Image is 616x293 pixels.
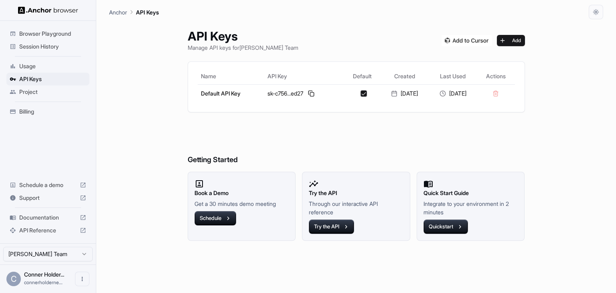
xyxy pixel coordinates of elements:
[109,8,159,16] nav: breadcrumb
[198,84,265,102] td: Default API Key
[18,6,78,14] img: Anchor Logo
[344,68,381,84] th: Default
[19,194,77,202] span: Support
[264,68,344,84] th: API Key
[306,89,316,98] button: Copy API key
[384,90,426,98] div: [DATE]
[6,60,89,73] div: Usage
[19,30,86,38] span: Browser Playground
[24,279,63,285] span: connerholderness@gmail.com
[309,199,403,216] p: Through our interactive API reference
[6,224,89,237] div: API Reference
[6,105,89,118] div: Billing
[19,62,86,70] span: Usage
[6,85,89,98] div: Project
[75,272,89,286] button: Open menu
[188,29,298,43] h1: API Keys
[477,68,515,84] th: Actions
[24,271,64,278] span: Conner Holderness
[195,189,289,197] h2: Book a Demo
[19,108,86,116] span: Billing
[195,211,236,226] button: Schedule
[6,40,89,53] div: Session History
[195,199,289,208] p: Get a 30 minutes demo meeting
[6,191,89,204] div: Support
[6,272,21,286] div: C
[6,179,89,191] div: Schedule a demo
[19,75,86,83] span: API Keys
[429,68,477,84] th: Last Used
[442,35,492,46] img: Add anchorbrowser MCP server to Cursor
[381,68,429,84] th: Created
[19,214,77,222] span: Documentation
[19,43,86,51] span: Session History
[267,89,340,98] div: sk-c756...ed27
[188,43,298,52] p: Manage API keys for [PERSON_NAME] Team
[19,226,77,234] span: API Reference
[19,181,77,189] span: Schedule a demo
[198,68,265,84] th: Name
[423,220,468,234] button: Quickstart
[423,189,518,197] h2: Quick Start Guide
[188,122,525,166] h6: Getting Started
[6,211,89,224] div: Documentation
[109,8,127,16] p: Anchor
[6,73,89,85] div: API Keys
[497,35,525,46] button: Add
[6,27,89,40] div: Browser Playground
[309,189,403,197] h2: Try the API
[19,88,86,96] span: Project
[432,90,474,98] div: [DATE]
[309,220,354,234] button: Try the API
[136,8,159,16] p: API Keys
[423,199,518,216] p: Integrate to your environment in 2 minutes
